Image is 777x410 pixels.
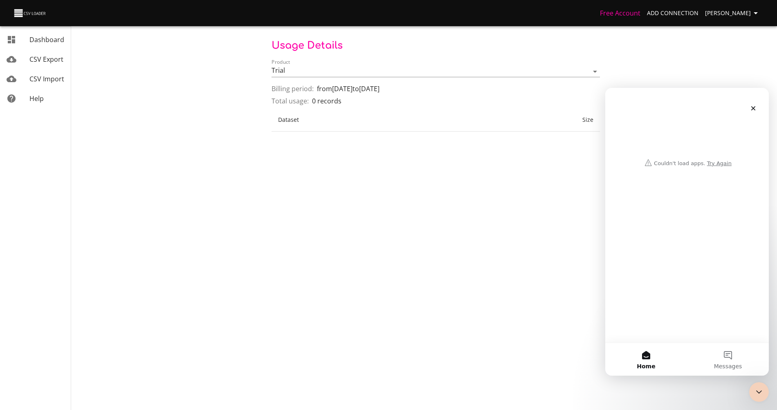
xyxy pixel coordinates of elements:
[272,40,343,51] span: Usage details
[463,108,600,132] th: Size
[29,55,63,64] span: CSV Export
[702,6,764,21] button: [PERSON_NAME]
[317,84,380,94] p: from [DATE] to [DATE]
[605,88,769,376] iframe: Intercom live chat
[29,94,44,103] span: Help
[272,60,290,65] label: Product
[272,96,309,106] span: Total usage:
[705,8,761,18] span: [PERSON_NAME]
[29,74,64,83] span: CSV Import
[312,96,341,106] p: 0 records
[272,84,314,94] span: Billing period:
[647,8,698,18] span: Add Connection
[644,6,702,21] a: Add Connection
[13,7,47,19] img: CSV Loader
[600,9,640,18] a: Free Account
[29,35,64,44] span: Dashboard
[749,382,769,402] iframe: Intercom live chat
[272,108,463,132] th: Dataset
